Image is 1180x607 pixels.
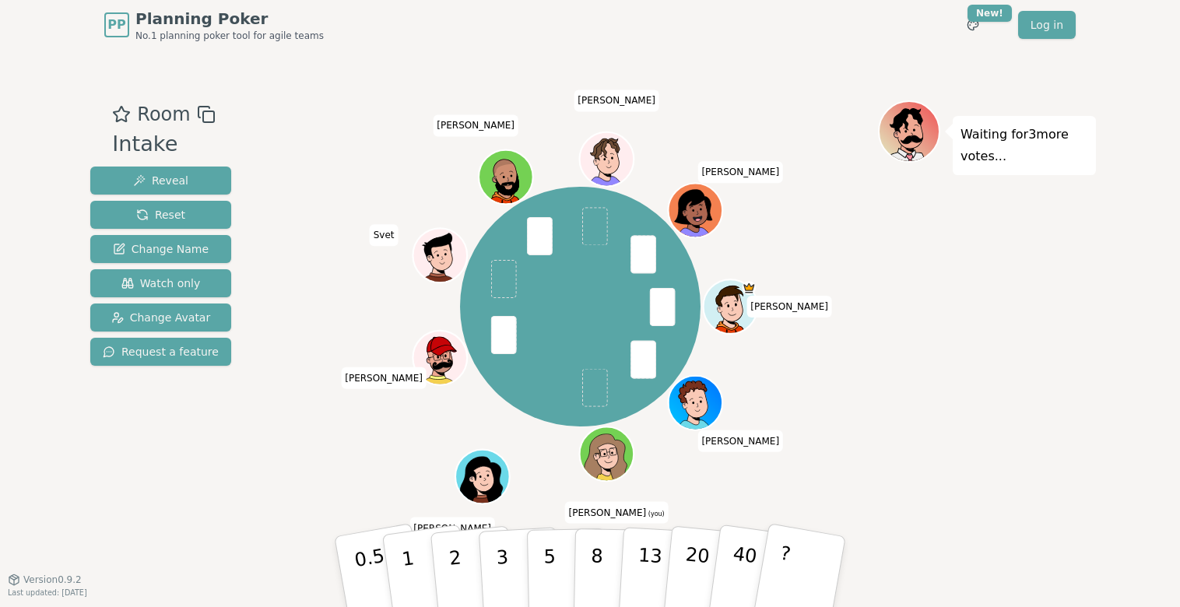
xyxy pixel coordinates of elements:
[133,173,188,188] span: Reveal
[90,338,231,366] button: Request a feature
[1018,11,1076,39] a: Log in
[90,303,231,332] button: Change Avatar
[23,574,82,586] span: Version 0.9.2
[104,8,324,42] a: PPPlanning PokerNo.1 planning poker tool for agile teams
[646,511,665,518] span: (you)
[90,167,231,195] button: Reveal
[574,90,659,112] span: Click to change your name
[746,296,832,318] span: Click to change your name
[742,281,755,294] span: Diego D is the host
[111,310,211,325] span: Change Avatar
[968,5,1012,22] div: New!
[961,124,1088,167] p: Waiting for 3 more votes...
[136,207,185,223] span: Reset
[112,128,215,160] div: Intake
[135,30,324,42] span: No.1 planning poker tool for agile teams
[341,367,427,389] span: Click to change your name
[581,429,631,479] button: Click to change your avatar
[370,224,399,246] span: Click to change your name
[135,8,324,30] span: Planning Poker
[697,162,783,184] span: Click to change your name
[90,235,231,263] button: Change Name
[697,430,783,452] span: Click to change your name
[112,100,131,128] button: Add as favourite
[121,275,201,291] span: Watch only
[113,241,209,257] span: Change Name
[90,201,231,229] button: Reset
[8,588,87,597] span: Last updated: [DATE]
[409,518,495,539] span: Click to change your name
[90,269,231,297] button: Watch only
[137,100,190,128] span: Room
[433,115,518,137] span: Click to change your name
[103,344,219,360] span: Request a feature
[8,574,82,586] button: Version0.9.2
[959,11,987,39] button: New!
[565,502,669,524] span: Click to change your name
[107,16,125,34] span: PP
